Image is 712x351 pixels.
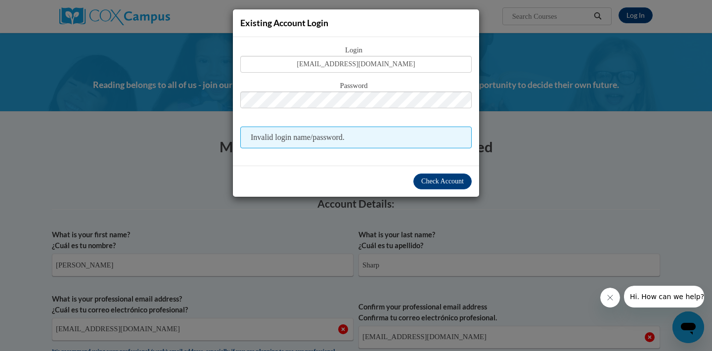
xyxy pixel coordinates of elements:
[240,81,472,91] span: Password
[413,174,472,189] button: Check Account
[421,177,464,185] span: Check Account
[240,127,472,148] span: Invalid login name/password.
[624,286,704,307] iframe: Message from company
[240,18,328,28] span: Existing Account Login
[600,288,620,307] iframe: Close message
[240,45,472,56] span: Login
